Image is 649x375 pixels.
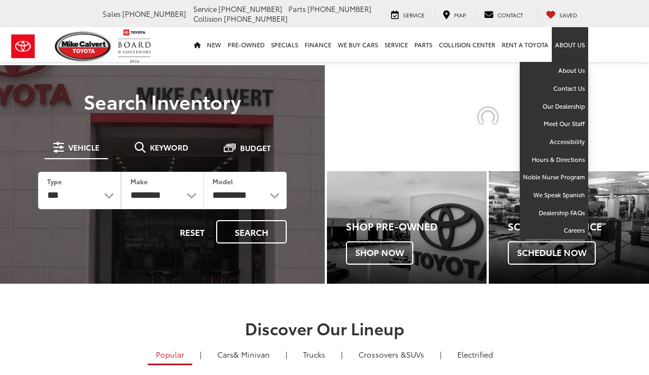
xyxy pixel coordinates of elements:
img: Mike Calvert Toyota [55,32,112,61]
a: Service [383,9,433,20]
a: Service [381,27,411,62]
a: Map [434,9,474,20]
a: Meet Our Staff [520,115,588,133]
div: Toyota [327,171,487,283]
li: | [437,349,444,360]
h2: Discover Our Lineup [70,319,580,337]
label: Make [130,177,148,186]
h3: Search Inventory [23,90,302,112]
a: Pre-Owned [224,27,268,62]
a: Our Dealership [520,98,588,116]
span: Collision [193,14,222,23]
a: Hours & Directions [520,151,588,169]
a: Dealership FAQs [520,204,588,222]
span: Saved [559,11,577,19]
a: Collision Center [436,27,499,62]
a: Home [191,27,204,62]
a: Schedule Service Schedule Now [489,171,649,283]
button: Search [216,220,287,243]
a: Specials [268,27,301,62]
span: Service [403,11,425,19]
a: Finance [301,27,335,62]
a: Trucks [295,345,333,364]
span: [PHONE_NUMBER] [307,4,371,14]
a: My Saved Vehicles [538,9,585,20]
img: Toyota [3,29,43,64]
a: WE BUY CARS [335,27,381,62]
h4: Schedule Service [508,221,649,232]
span: [PHONE_NUMBER] [224,14,288,23]
a: Parts [411,27,436,62]
span: Vehicle [68,143,99,151]
span: Parts [288,4,306,14]
span: Budget [240,144,271,152]
span: Shop Now [346,241,413,264]
span: Schedule Now [508,241,596,264]
div: Toyota [489,171,649,283]
a: Contact Us [520,80,588,98]
span: & Minivan [234,349,270,360]
a: Popular [148,345,192,365]
span: [PHONE_NUMBER] [122,9,186,18]
a: Careers [520,222,588,239]
a: About Us [520,62,588,80]
span: Map [454,11,466,19]
span: Sales [103,9,121,18]
a: Shop Pre-Owned Shop Now [327,171,487,283]
span: Crossovers & [358,349,406,360]
li: | [197,349,204,360]
a: Noble Nurse Program [520,168,588,186]
li: | [338,349,345,360]
a: Electrified [449,345,501,364]
label: Type [47,177,62,186]
h4: Shop Pre-Owned [346,221,487,232]
span: Contact [497,11,523,19]
a: New [204,27,224,62]
label: Model [212,177,233,186]
a: Cars [209,345,278,364]
a: Contact [476,9,531,20]
span: [PHONE_NUMBER] [218,4,282,14]
span: Service [193,4,217,14]
a: Rent a Toyota [499,27,552,62]
span: Keyword [150,143,188,151]
a: About Us [552,27,588,62]
a: SUVs [350,345,432,364]
a: We Speak Spanish [520,186,588,204]
a: Accessibility [520,133,588,151]
li: | [283,349,290,360]
button: Reset [171,220,214,243]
